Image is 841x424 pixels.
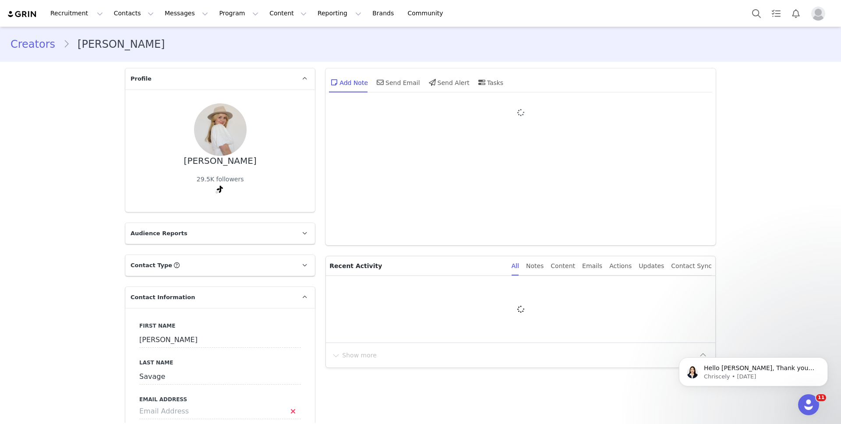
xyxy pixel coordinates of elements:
div: Updates [639,256,664,276]
div: Send Alert [427,72,470,93]
span: Contact Type [131,261,172,270]
label: Email Address [139,396,301,403]
img: 85257384-1d63-4059-8bc4-3ad34a3c30bf.jpg [194,103,247,156]
a: Community [403,4,452,23]
div: 29.5K followers [197,175,244,184]
img: grin logo [7,10,38,18]
div: [PERSON_NAME] [184,156,257,166]
input: Email Address [139,403,301,419]
iframe: Intercom live chat [798,394,819,415]
a: Creators [11,36,63,52]
div: Content [551,256,575,276]
div: Contact Sync [671,256,712,276]
button: Reporting [312,4,367,23]
div: Send Email [375,72,420,93]
div: Add Note [329,72,368,93]
button: Messages [159,4,213,23]
button: Show more [331,348,377,362]
button: Recruitment [45,4,108,23]
img: placeholder-profile.jpg [811,7,825,21]
span: Audience Reports [131,229,187,238]
p: Recent Activity [329,256,504,276]
button: Content [264,4,312,23]
span: Contact Information [131,293,195,302]
button: Profile [806,7,834,21]
div: Actions [609,256,632,276]
label: First Name [139,322,301,330]
iframe: Intercom notifications message [666,339,841,400]
a: Brands [367,4,402,23]
div: Notes [526,256,544,276]
div: Emails [582,256,602,276]
button: Contacts [109,4,159,23]
label: Last Name [139,359,301,367]
button: Notifications [786,4,806,23]
button: Program [214,4,264,23]
span: 11 [816,394,826,401]
a: Tasks [767,4,786,23]
div: All [512,256,519,276]
div: Tasks [477,72,504,93]
button: Search [747,4,766,23]
span: Profile [131,74,152,83]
